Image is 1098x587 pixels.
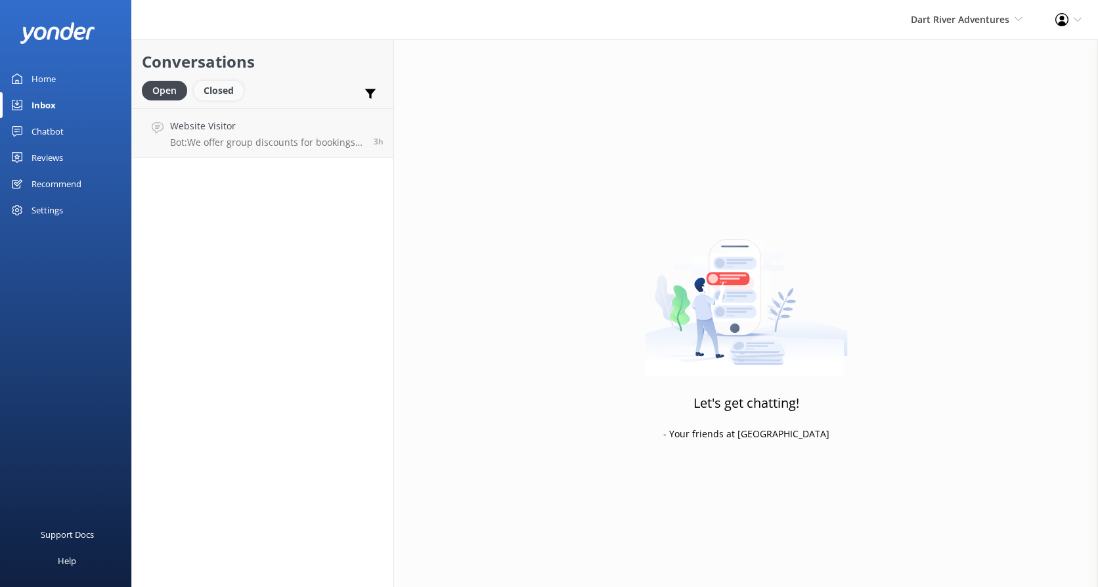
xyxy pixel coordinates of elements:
div: Support Docs [41,521,94,548]
div: Recommend [32,171,81,197]
img: yonder-white-logo.png [20,22,95,44]
span: Oct 02 2025 11:15am (UTC +13:00) Pacific/Auckland [374,136,384,147]
img: artwork of a man stealing a conversation from at giant smartphone [645,211,848,376]
h2: Conversations [142,49,384,74]
div: Help [58,548,76,574]
div: Settings [32,197,63,223]
div: Chatbot [32,118,64,144]
p: - Your friends at [GEOGRAPHIC_DATA] [663,427,829,441]
div: Inbox [32,92,56,118]
h4: Website Visitor [170,119,364,133]
div: Home [32,66,56,92]
a: Open [142,83,194,97]
h3: Let's get chatting! [693,393,799,414]
a: Website VisitorBot:We offer group discounts for bookings of 10 or more people. If you wish to get... [132,108,393,158]
span: Dart River Adventures [911,13,1009,26]
div: Reviews [32,144,63,171]
a: Closed [194,83,250,97]
div: Open [142,81,187,100]
p: Bot: We offer group discounts for bookings of 10 or more people. If you wish to get in touch with... [170,137,364,148]
div: Closed [194,81,244,100]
